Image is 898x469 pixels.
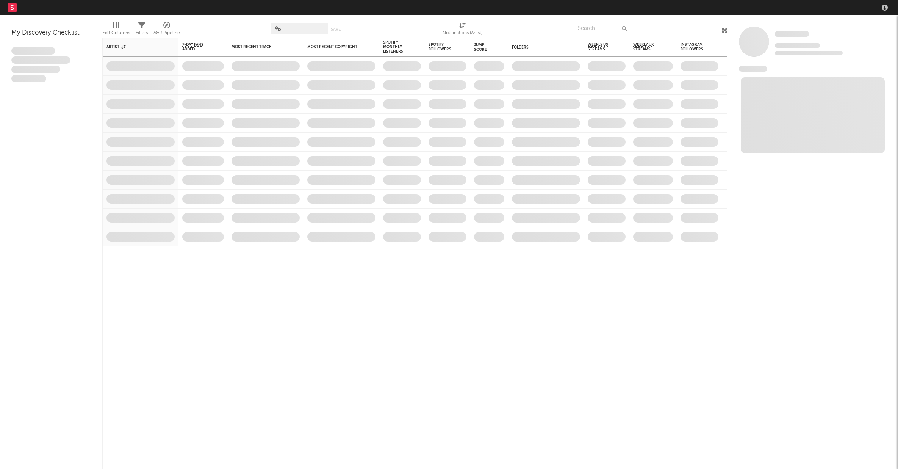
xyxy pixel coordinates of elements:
[153,28,180,38] div: A&R Pipeline
[443,28,482,38] div: Notifications (Artist)
[739,66,767,72] span: News Feed
[102,28,130,38] div: Edit Columns
[11,66,60,73] span: Praesent ac interdum
[681,42,707,52] div: Instagram Followers
[106,45,163,49] div: Artist
[102,19,130,41] div: Edit Columns
[512,45,569,50] div: Folders
[775,43,820,48] span: Tracking Since: [DATE]
[633,42,662,52] span: Weekly UK Streams
[136,28,148,38] div: Filters
[182,42,213,52] span: 7-Day Fans Added
[11,56,70,64] span: Integer aliquet in purus et
[474,43,493,52] div: Jump Score
[383,40,410,54] div: Spotify Monthly Listeners
[307,45,364,49] div: Most Recent Copyright
[775,30,809,38] a: Some Artist
[11,28,91,38] div: My Discovery Checklist
[775,51,843,55] span: 0 fans last week
[11,75,46,83] span: Aliquam viverra
[232,45,288,49] div: Most Recent Track
[331,27,341,31] button: Save
[443,19,482,41] div: Notifications (Artist)
[574,23,630,34] input: Search...
[136,19,148,41] div: Filters
[588,42,614,52] span: Weekly US Streams
[775,31,809,37] span: Some Artist
[153,19,180,41] div: A&R Pipeline
[11,47,55,55] span: Lorem ipsum dolor
[429,42,455,52] div: Spotify Followers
